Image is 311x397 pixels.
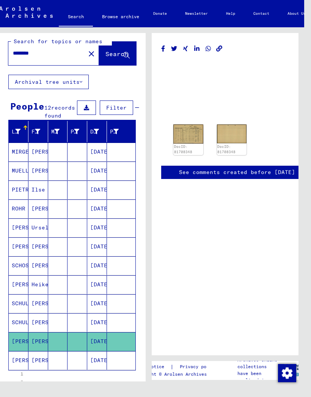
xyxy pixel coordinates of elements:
[93,8,148,26] a: Browse archive
[38,380,53,395] button: First page
[9,332,28,351] mat-cell: [PERSON_NAME]
[9,143,28,161] mat-cell: MIRGEL
[68,121,87,142] mat-header-cell: Place of Birth
[28,275,48,294] mat-cell: Heike
[278,364,296,382] div: Change consent
[28,332,48,351] mat-cell: [PERSON_NAME]
[87,332,107,351] mat-cell: [DATE]
[174,144,192,154] a: DocID: 81708348
[106,104,127,111] span: Filter
[31,128,40,136] div: First Name
[48,121,68,142] mat-header-cell: Maiden Name
[182,44,190,53] button: Share on Xing
[105,50,128,58] span: Search
[28,218,48,237] mat-cell: Ursel
[44,104,75,119] span: records found
[9,121,28,142] mat-header-cell: Last Name
[87,294,107,313] mat-cell: [DATE]
[193,44,201,53] button: Share on LinkedIn
[106,380,121,395] button: Next page
[278,364,296,382] img: Change consent
[87,143,107,161] mat-cell: [DATE]
[71,128,79,136] div: Place of Birth
[217,144,236,154] a: DocID: 81708348
[110,128,119,136] div: Prisoner #
[28,162,48,180] mat-cell: [PERSON_NAME]
[170,44,178,53] button: Share on Twitter
[9,237,28,256] mat-cell: [PERSON_NAME]
[132,363,226,371] div: |
[100,100,133,115] button: Filter
[28,143,48,161] mat-cell: [PERSON_NAME]
[9,275,28,294] mat-cell: [PERSON_NAME]
[51,128,60,136] div: Maiden Name
[9,351,28,370] mat-cell: [PERSON_NAME]
[215,44,223,53] button: Copy link
[10,99,44,113] div: People
[90,126,108,138] div: Date of Birth
[44,104,51,111] span: 12
[87,121,107,142] mat-header-cell: Date of Birth
[9,294,28,313] mat-cell: SCHULTE
[174,363,226,371] a: Privacy policy
[9,180,28,199] mat-cell: PIETRUSIAK
[87,351,107,370] mat-cell: [DATE]
[87,199,107,218] mat-cell: [DATE]
[51,126,69,138] div: Maiden Name
[132,371,226,378] p: Copyright © Arolsen Archives, 2021
[107,121,135,142] mat-header-cell: Prisoner #
[53,380,68,395] button: Previous page
[9,199,28,218] mat-cell: ROHR
[9,256,28,275] mat-cell: SCHOSTEK
[12,126,30,138] div: Last Name
[90,128,99,136] div: Date of Birth
[159,44,167,53] button: Share on Facebook
[9,313,28,332] mat-cell: SCHULTE
[110,126,128,138] div: Prisoner #
[99,42,136,65] button: Search
[28,351,48,370] mat-cell: [PERSON_NAME]
[31,126,50,138] div: First Name
[28,294,48,313] mat-cell: [PERSON_NAME]
[12,128,20,136] div: Last Name
[84,46,99,61] button: Clear
[87,180,107,199] mat-cell: [DATE]
[87,256,107,275] mat-cell: [DATE]
[217,5,244,23] a: Help
[204,44,212,53] button: Share on WhatsApp
[144,5,176,23] a: Donate
[71,126,89,138] div: Place of Birth
[59,8,93,27] a: Search
[237,370,280,391] p: have been realized in partnership with
[28,121,48,142] mat-header-cell: First Name
[87,275,107,294] mat-cell: [DATE]
[9,162,28,180] mat-cell: MUELLER
[121,380,137,395] button: Last page
[87,313,107,332] mat-cell: [DATE]
[217,124,247,143] img: 002.jpg
[28,256,48,275] mat-cell: [PERSON_NAME]
[87,49,96,58] mat-icon: close
[244,5,278,23] a: Contact
[28,313,48,332] mat-cell: [PERSON_NAME]
[87,218,107,237] mat-cell: [DATE]
[14,38,102,45] mat-label: Search for topics or names
[87,162,107,180] mat-cell: [DATE]
[176,5,217,23] a: Newsletter
[173,124,203,144] img: 001.jpg
[87,237,107,256] mat-cell: [DATE]
[179,168,295,176] a: See comments created before [DATE]
[28,180,48,199] mat-cell: Ilse
[28,237,48,256] mat-cell: [PERSON_NAME]
[9,218,28,237] mat-cell: [PERSON_NAME]
[28,199,48,218] mat-cell: [PERSON_NAME]
[8,75,89,89] button: Archival tree units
